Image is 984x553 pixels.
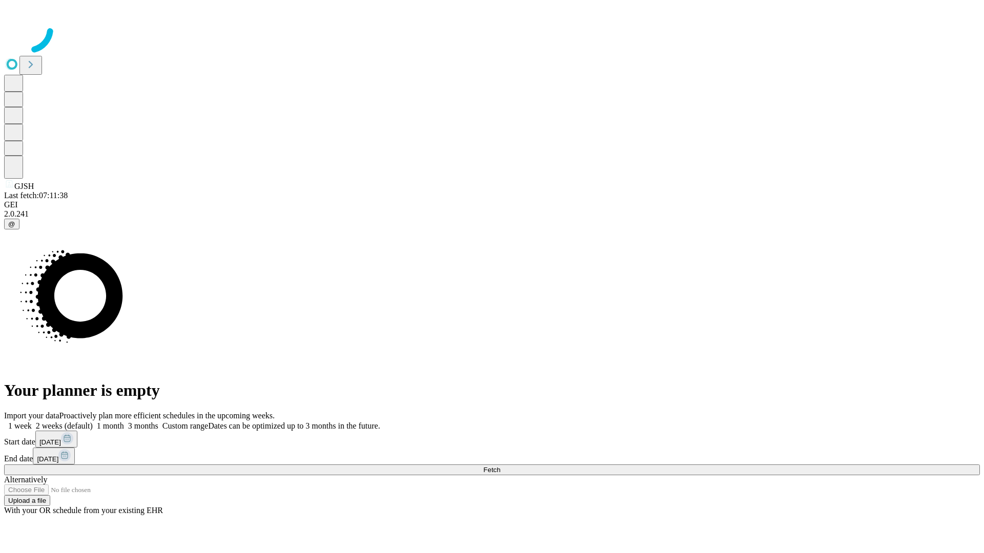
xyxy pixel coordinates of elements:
[39,438,61,446] span: [DATE]
[8,220,15,228] span: @
[4,475,47,484] span: Alternatively
[483,466,500,474] span: Fetch
[8,421,32,430] span: 1 week
[208,421,380,430] span: Dates can be optimized up to 3 months in the future.
[14,182,34,190] span: GJSH
[4,191,68,200] span: Last fetch: 07:11:38
[4,495,50,506] button: Upload a file
[4,209,980,219] div: 2.0.241
[33,448,75,464] button: [DATE]
[59,411,275,420] span: Proactively plan more efficient schedules in the upcoming weeks.
[4,200,980,209] div: GEI
[128,421,158,430] span: 3 months
[4,431,980,448] div: Start date
[37,455,58,463] span: [DATE]
[97,421,124,430] span: 1 month
[36,421,93,430] span: 2 weeks (default)
[162,421,208,430] span: Custom range
[4,219,19,229] button: @
[4,381,980,400] h1: Your planner is empty
[4,448,980,464] div: End date
[4,464,980,475] button: Fetch
[4,411,59,420] span: Import your data
[4,506,163,515] span: With your OR schedule from your existing EHR
[35,431,77,448] button: [DATE]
